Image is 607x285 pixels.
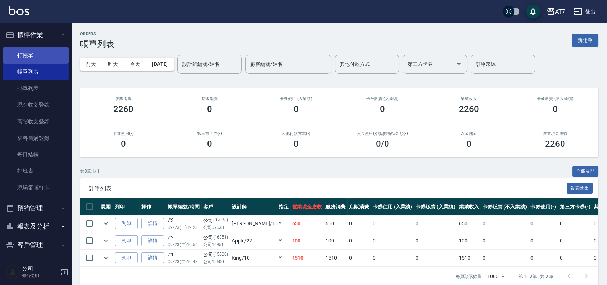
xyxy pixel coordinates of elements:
[139,198,166,215] th: 操作
[175,131,245,136] h2: 第三方卡券(-)
[3,113,69,130] a: 高階收支登錄
[113,104,133,114] h3: 2260
[115,252,138,264] button: 列印
[3,180,69,196] a: 現場電腦打卡
[457,198,481,215] th: 業績收入
[380,104,385,114] h3: 0
[115,218,138,229] button: 列印
[290,232,324,249] td: 100
[567,185,593,191] a: 報表匯出
[261,131,331,136] h2: 其他付款方式(-)
[290,198,324,215] th: 營業現金應收
[168,241,200,248] p: 09/23 (二) 10:56
[347,215,371,232] td: 0
[348,131,417,136] h2: 入金使用(-) /點數折抵金額(-)
[526,4,540,19] button: save
[213,251,229,259] p: (15500)
[348,97,417,101] h2: 卡券販賣 (入業績)
[414,198,457,215] th: 卡券販賣 (入業績)
[277,232,290,249] td: Y
[230,198,276,215] th: 設計師
[545,139,565,149] h3: 2260
[80,58,102,71] button: 前天
[347,232,371,249] td: 0
[166,215,201,232] td: #3
[3,217,69,236] button: 報表及分析
[207,139,212,149] h3: 0
[80,168,100,175] p: 共 3 筆, 1 / 1
[555,7,565,16] div: AT7
[3,80,69,97] a: 掛單列表
[457,215,481,232] td: 650
[3,97,69,113] a: 現金收支登錄
[89,185,567,192] span: 訂單列表
[3,64,69,80] a: 帳單列表
[290,215,324,232] td: 650
[168,259,200,265] p: 09/23 (二) 10:48
[558,250,592,266] td: 0
[457,232,481,249] td: 100
[22,272,58,279] p: 櫃台使用
[102,58,124,71] button: 昨天
[481,198,529,215] th: 卡券販賣 (不入業績)
[3,26,69,44] button: 櫃檯作業
[22,265,58,272] h5: 公司
[572,166,599,177] button: 全部展開
[213,217,229,224] p: (07038)
[277,215,290,232] td: Y
[567,183,593,194] button: 報表匯出
[529,250,558,266] td: 0
[371,250,414,266] td: 0
[376,139,389,149] h3: 0 /0
[294,139,299,149] h3: 0
[481,215,529,232] td: 0
[99,198,113,215] th: 展開
[230,215,276,232] td: [PERSON_NAME] /1
[203,251,229,259] div: 公司
[3,130,69,146] a: 材料自購登錄
[141,252,164,264] a: 詳情
[553,104,558,114] h3: 0
[203,241,229,248] p: 公司16351
[6,265,20,279] img: Person
[371,232,414,249] td: 0
[521,131,590,136] h2: 營業現金應收
[230,250,276,266] td: King /10
[166,232,201,249] td: #2
[3,163,69,179] a: 排班表
[201,198,230,215] th: 客戶
[324,198,347,215] th: 服務消費
[203,217,229,224] div: 公司
[324,232,347,249] td: 100
[89,131,158,136] h2: 卡券使用(-)
[121,139,126,149] h3: 0
[457,250,481,266] td: 1510
[466,139,471,149] h3: 0
[3,47,69,64] a: 打帳單
[414,250,457,266] td: 0
[277,198,290,215] th: 指定
[481,250,529,266] td: 0
[115,235,138,246] button: 列印
[203,224,229,231] p: 公司07038
[113,198,139,215] th: 列印
[80,31,114,36] h2: ORDERS
[459,104,479,114] h3: 2260
[101,218,111,229] button: expand row
[558,215,592,232] td: 0
[213,234,229,241] p: (16351)
[101,252,111,263] button: expand row
[207,104,212,114] h3: 0
[277,250,290,266] td: Y
[529,232,558,249] td: 0
[290,250,324,266] td: 1510
[324,215,347,232] td: 650
[519,273,553,280] p: 第 1–3 筆 共 3 筆
[414,232,457,249] td: 0
[529,198,558,215] th: 卡券使用(-)
[456,273,481,280] p: 每頁顯示數量
[261,97,331,101] h2: 卡券使用 (入業績)
[558,232,592,249] td: 0
[544,4,568,19] button: AT7
[324,250,347,266] td: 1510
